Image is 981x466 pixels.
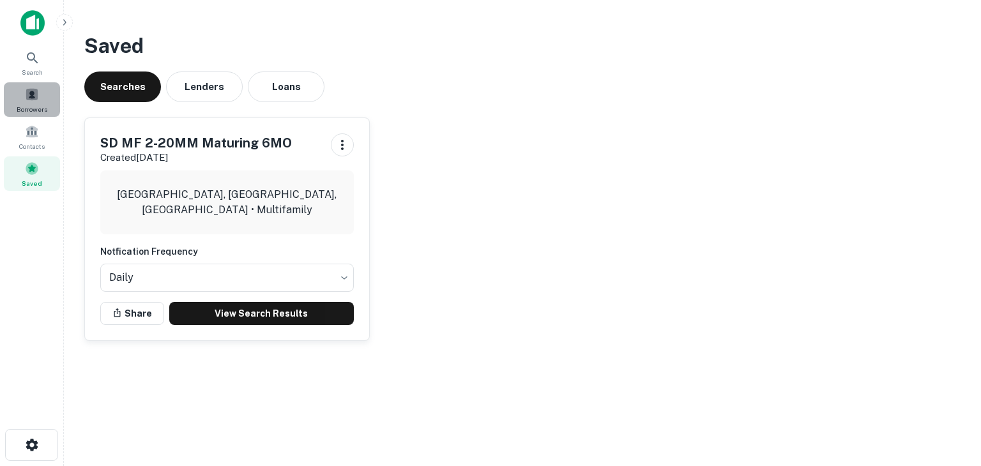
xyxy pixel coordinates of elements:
[4,82,60,117] a: Borrowers
[169,302,354,325] a: View Search Results
[4,45,60,80] a: Search
[100,244,354,259] h6: Notfication Frequency
[84,71,161,102] button: Searches
[4,119,60,154] a: Contacts
[20,10,45,36] img: capitalize-icon.png
[17,104,47,114] span: Borrowers
[100,150,292,165] p: Created [DATE]
[110,187,344,218] p: [GEOGRAPHIC_DATA], [GEOGRAPHIC_DATA], [GEOGRAPHIC_DATA] • Multifamily
[22,67,43,77] span: Search
[248,71,324,102] button: Loans
[22,178,42,188] span: Saved
[917,364,981,425] iframe: Chat Widget
[166,71,243,102] button: Lenders
[84,31,961,61] h3: Saved
[100,302,164,325] button: Share
[100,260,354,296] div: Without label
[100,133,292,153] h5: SD MF 2-20MM Maturing 6MO
[4,156,60,191] a: Saved
[19,141,45,151] span: Contacts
